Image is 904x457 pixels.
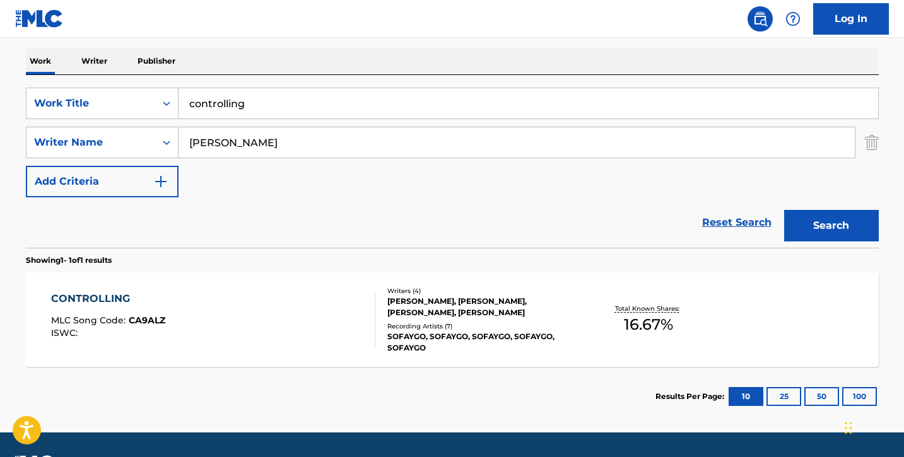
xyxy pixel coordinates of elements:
img: 9d2ae6d4665cec9f34b9.svg [153,174,168,189]
p: Results Per Page: [655,391,727,402]
span: ISWC : [51,327,81,338]
img: MLC Logo [15,9,64,28]
img: Delete Criterion [865,127,879,158]
p: Publisher [134,48,179,74]
div: Work Title [34,96,148,111]
button: 50 [804,387,839,406]
div: SOFAYGO, SOFAYGO, SOFAYGO, SOFAYGO, SOFAYGO [387,331,578,354]
button: Search [784,210,879,241]
form: Search Form [26,88,879,248]
button: 100 [842,387,877,406]
button: Add Criteria [26,166,179,197]
p: Work [26,48,55,74]
button: 25 [766,387,801,406]
a: CONTROLLINGMLC Song Code:CA9ALZISWC:Writers (4)[PERSON_NAME], [PERSON_NAME], [PERSON_NAME], [PERS... [26,272,879,367]
div: Drag [845,409,852,447]
div: Recording Artists ( 7 ) [387,321,578,331]
div: [PERSON_NAME], [PERSON_NAME], [PERSON_NAME], [PERSON_NAME] [387,296,578,318]
a: Public Search [748,6,773,32]
span: MLC Song Code : [51,315,129,326]
p: Writer [78,48,111,74]
p: Total Known Shares: [615,304,683,313]
div: Writer Name [34,135,148,150]
a: Reset Search [696,209,778,236]
img: search [753,11,768,26]
p: Showing 1 - 1 of 1 results [26,255,112,266]
div: Help [780,6,806,32]
div: CONTROLLING [51,291,165,306]
img: help [785,11,801,26]
div: Writers ( 4 ) [387,286,578,296]
iframe: Chat Widget [841,396,904,457]
span: CA9ALZ [129,315,165,326]
span: 16.67 % [624,313,673,336]
a: Log In [813,3,889,35]
button: 10 [729,387,763,406]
